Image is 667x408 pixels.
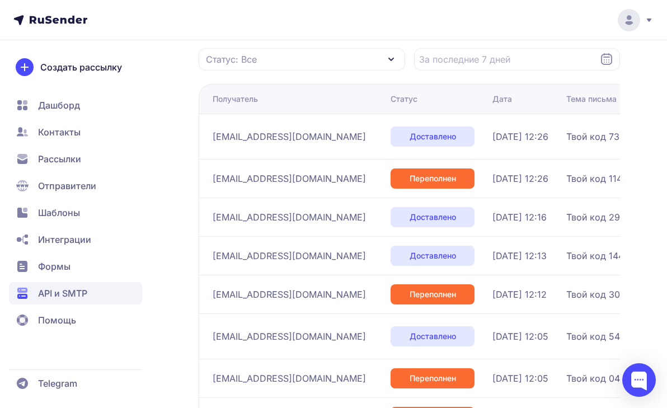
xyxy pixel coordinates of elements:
[410,131,456,142] span: Доставлено
[410,173,456,184] span: Переполнен
[492,288,547,301] span: [DATE] 12:12
[566,93,617,105] div: Тема письма
[213,249,366,262] span: [EMAIL_ADDRESS][DOMAIN_NAME]
[492,172,548,185] span: [DATE] 12:26
[38,287,87,300] span: API и SMTP
[213,210,366,224] span: [EMAIL_ADDRESS][DOMAIN_NAME]
[213,330,366,343] span: [EMAIL_ADDRESS][DOMAIN_NAME]
[40,60,122,74] span: Создать рассылку
[38,179,96,193] span: Отправители
[410,373,456,384] span: Переполнен
[492,372,548,385] span: [DATE] 12:05
[410,250,456,261] span: Доставлено
[213,372,366,385] span: [EMAIL_ADDRESS][DOMAIN_NAME]
[492,130,548,143] span: [DATE] 12:26
[213,130,366,143] span: [EMAIL_ADDRESS][DOMAIN_NAME]
[206,53,257,66] span: Статус: Все
[414,48,621,71] input: Datepicker input
[410,331,456,342] span: Доставлено
[38,313,76,327] span: Помощь
[410,212,456,223] span: Доставлено
[492,330,548,343] span: [DATE] 12:05
[38,125,81,139] span: Контакты
[213,172,366,185] span: [EMAIL_ADDRESS][DOMAIN_NAME]
[38,206,80,219] span: Шаблоны
[38,99,80,112] span: Дашборд
[410,289,456,300] span: Переполнен
[38,152,81,166] span: Рассылки
[492,93,512,105] div: Дата
[213,288,366,301] span: [EMAIL_ADDRESS][DOMAIN_NAME]
[391,93,417,105] div: Статус
[492,249,547,262] span: [DATE] 12:13
[38,377,77,390] span: Telegram
[9,372,142,395] a: Telegram
[213,93,258,105] div: Получатель
[38,260,71,273] span: Формы
[38,233,91,246] span: Интеграции
[492,210,547,224] span: [DATE] 12:16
